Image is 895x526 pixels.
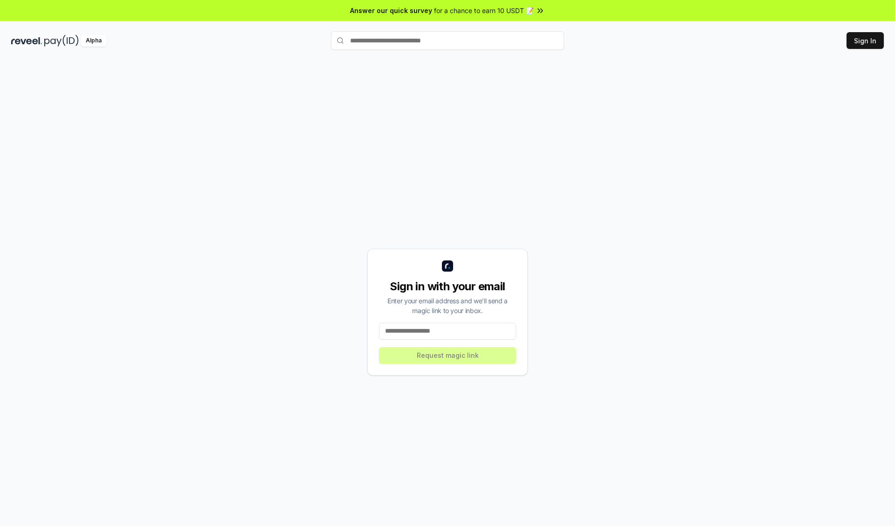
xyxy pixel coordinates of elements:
span: for a chance to earn 10 USDT 📝 [434,6,534,15]
div: Alpha [81,35,107,47]
img: pay_id [44,35,79,47]
img: logo_small [442,260,453,272]
span: Answer our quick survey [350,6,432,15]
div: Sign in with your email [379,279,516,294]
div: Enter your email address and we’ll send a magic link to your inbox. [379,296,516,315]
button: Sign In [847,32,884,49]
img: reveel_dark [11,35,42,47]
